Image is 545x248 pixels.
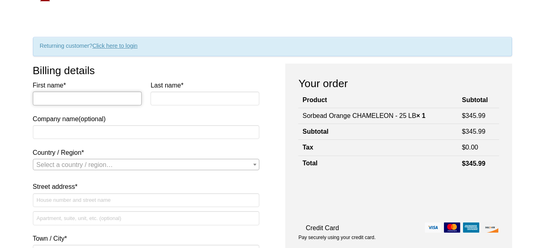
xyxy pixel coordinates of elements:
label: Credit Card [298,222,499,233]
td: Sorbead Orange CHAMELEON - 25 LB [298,108,458,124]
span: $ [462,160,465,167]
th: Product [298,93,458,108]
img: visa [425,222,441,233]
label: Company name [33,80,260,124]
span: Select a country / region… [37,161,113,168]
th: Subtotal [458,93,499,108]
iframe: reCAPTCHA [298,180,422,212]
div: Returning customer? [33,37,513,56]
h3: Billing details [33,64,260,77]
th: Total [298,156,458,171]
input: House number and street name [33,193,260,207]
bdi: 345.99 [462,160,485,167]
span: Country / Region [33,159,260,170]
span: $ [462,112,465,119]
label: Town / City [33,233,260,244]
label: Street address [33,181,260,192]
bdi: 345.99 [462,128,485,135]
span: $ [462,144,465,151]
label: First name [33,80,142,91]
th: Tax [298,140,458,156]
bdi: 0.00 [462,144,478,151]
bdi: 345.99 [462,112,485,119]
p: Pay securely using your credit card. [298,234,499,241]
input: Apartment, suite, unit, etc. (optional) [33,211,260,225]
span: $ [462,128,465,135]
img: discover [482,222,498,233]
img: amex [463,222,479,233]
img: mastercard [444,222,460,233]
label: Country / Region [33,147,260,158]
span: (optional) [79,115,106,122]
a: Click here to login [93,43,138,49]
h3: Your order [298,77,499,90]
strong: × 1 [416,112,426,119]
th: Subtotal [298,124,458,139]
label: Last name [151,80,259,91]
